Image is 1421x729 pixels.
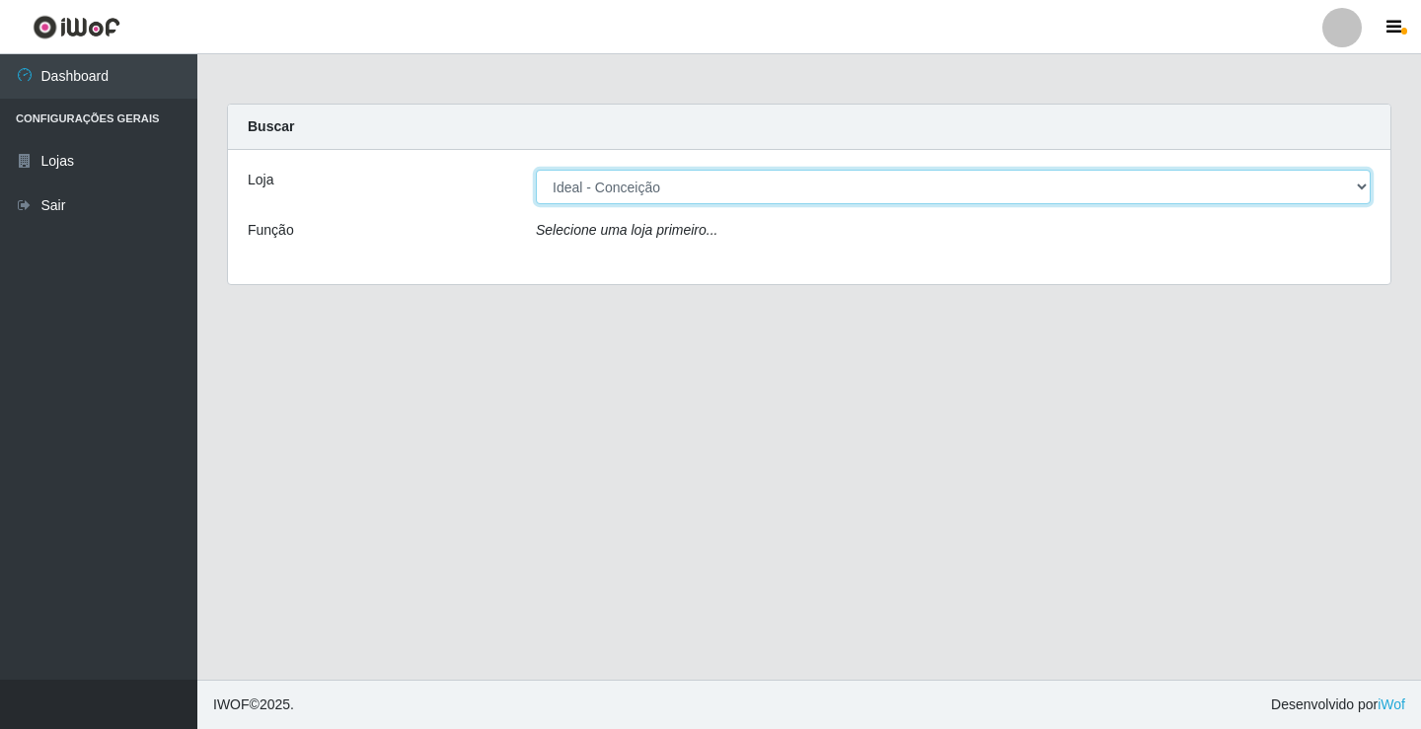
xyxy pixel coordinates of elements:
[1378,696,1405,712] a: iWof
[1271,694,1405,715] span: Desenvolvido por
[213,694,294,715] span: © 2025 .
[536,222,717,238] i: Selecione uma loja primeiro...
[213,696,250,712] span: IWOF
[248,220,294,241] label: Função
[248,170,273,190] label: Loja
[248,118,294,134] strong: Buscar
[33,15,120,39] img: CoreUI Logo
